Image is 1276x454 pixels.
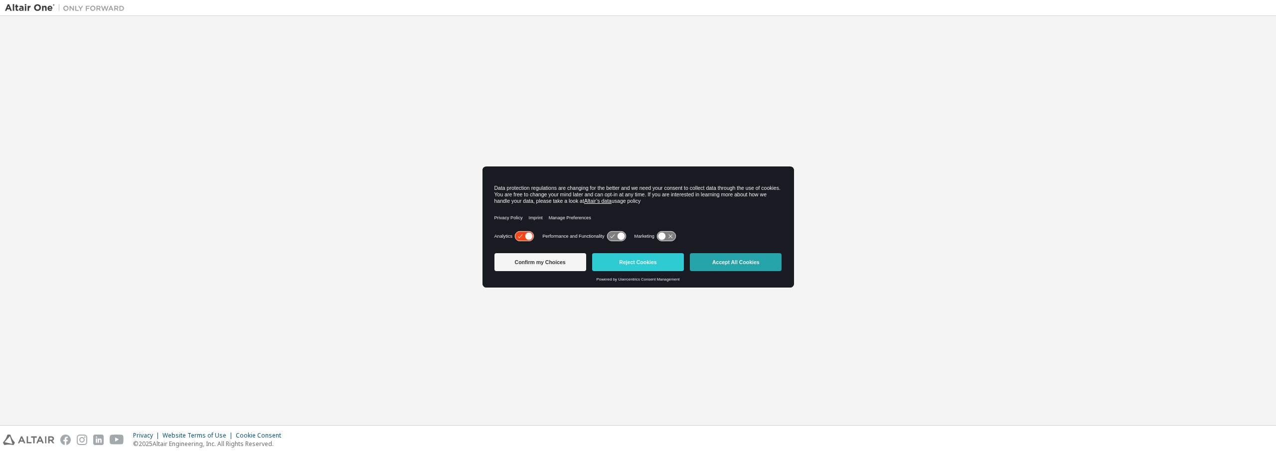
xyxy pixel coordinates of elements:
img: instagram.svg [77,435,87,445]
img: linkedin.svg [93,435,104,445]
img: altair_logo.svg [3,435,54,445]
p: © 2025 Altair Engineering, Inc. All Rights Reserved. [133,440,287,448]
div: Cookie Consent [236,432,287,440]
img: facebook.svg [60,435,71,445]
div: Website Terms of Use [162,432,236,440]
div: Privacy [133,432,162,440]
img: Altair One [5,3,130,13]
img: youtube.svg [110,435,124,445]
